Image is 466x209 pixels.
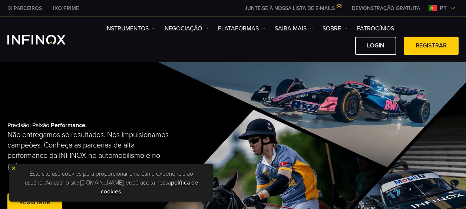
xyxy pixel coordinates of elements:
a: INFINOX Logo [7,35,83,44]
a: Patrocínios [357,24,394,33]
a: Instrumentos [105,24,155,33]
a: PLATAFORMAS [218,24,265,33]
a: SOBRE [323,24,348,33]
a: INFINOX [2,4,47,12]
img: yellow close icon [11,166,16,171]
a: Login [355,37,396,55]
p: Não entregamos só resultados. Nós impulsionamos campeões. Conheça as parcerias de alta performanc... [7,130,170,171]
span: pt [437,4,450,13]
a: Registrar [404,37,459,55]
a: JUNTE-SE À NOSSA LISTA DE E-MAILS [239,5,346,11]
p: Este site usa cookies para proporcionar uma ótima experiência ao usuário. Ao usar o site [DOMAIN_... [13,167,209,198]
a: Saiba mais [275,24,313,33]
strong: Performance. [51,122,87,129]
a: INFINOX MENU [346,4,426,12]
a: INFINOX [47,4,85,12]
a: NEGOCIAÇÃO [165,24,209,33]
